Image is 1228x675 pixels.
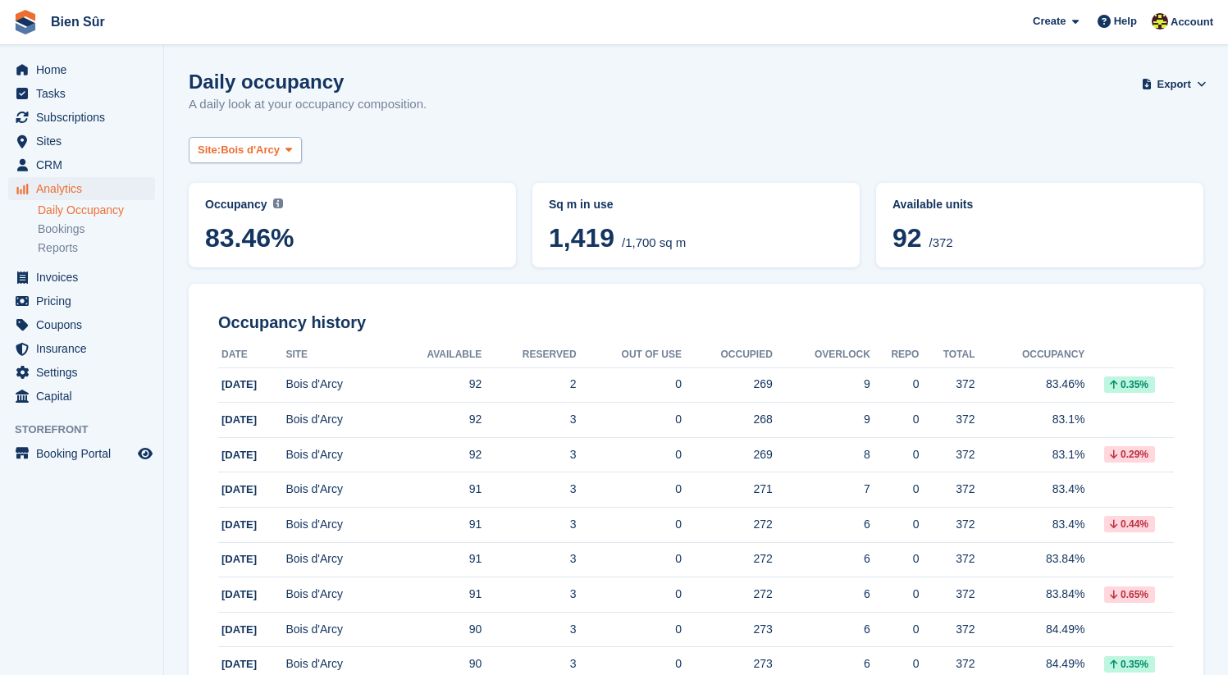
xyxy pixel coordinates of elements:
[919,577,975,613] td: 372
[221,142,280,158] span: Bois d'Arcy
[870,516,920,533] div: 0
[975,403,1085,438] td: 83.1%
[285,367,386,403] td: Bois d'Arcy
[577,342,682,368] th: Out of Use
[386,472,482,508] td: 91
[8,106,155,129] a: menu
[577,403,682,438] td: 0
[919,612,975,647] td: 372
[36,266,135,289] span: Invoices
[919,508,975,543] td: 372
[892,196,1187,213] abbr: Current percentage of units occupied or overlocked
[8,130,155,153] a: menu
[682,481,773,498] div: 271
[285,542,386,577] td: Bois d'Arcy
[682,342,773,368] th: Occupied
[773,550,870,568] div: 6
[273,198,283,208] img: icon-info-grey-7440780725fd019a000dd9b08b2336e03edf1995a4989e88bcd33f0948082b44.svg
[773,586,870,603] div: 6
[221,483,257,495] span: [DATE]
[975,342,1085,368] th: Occupancy
[482,342,576,368] th: Reserved
[682,586,773,603] div: 272
[38,240,155,256] a: Reports
[8,153,155,176] a: menu
[482,508,576,543] td: 3
[8,266,155,289] a: menu
[36,106,135,129] span: Subscriptions
[189,95,427,114] p: A daily look at your occupancy composition.
[44,8,112,35] a: Bien Sûr
[8,337,155,360] a: menu
[1144,71,1203,98] button: Export
[1104,376,1155,393] div: 0.35%
[482,577,576,613] td: 3
[919,342,975,368] th: Total
[386,367,482,403] td: 92
[8,177,155,200] a: menu
[975,577,1085,613] td: 83.84%
[975,542,1085,577] td: 83.84%
[285,472,386,508] td: Bois d'Arcy
[773,446,870,463] div: 8
[1104,516,1155,532] div: 0.44%
[221,449,257,461] span: [DATE]
[8,58,155,81] a: menu
[870,376,920,393] div: 0
[975,367,1085,403] td: 83.46%
[386,342,482,368] th: Available
[1114,13,1137,30] span: Help
[682,516,773,533] div: 272
[482,367,576,403] td: 2
[189,71,427,93] h1: Daily occupancy
[929,235,952,249] span: /372
[682,376,773,393] div: 269
[975,612,1085,647] td: 84.49%
[870,446,920,463] div: 0
[386,577,482,613] td: 91
[8,442,155,465] a: menu
[577,437,682,472] td: 0
[38,221,155,237] a: Bookings
[919,542,975,577] td: 372
[975,437,1085,472] td: 83.1%
[386,437,482,472] td: 92
[36,82,135,105] span: Tasks
[1104,586,1155,603] div: 0.65%
[773,411,870,428] div: 9
[870,586,920,603] div: 0
[221,413,257,426] span: [DATE]
[682,446,773,463] div: 269
[36,313,135,336] span: Coupons
[8,290,155,312] a: menu
[549,223,614,253] span: 1,419
[285,403,386,438] td: Bois d'Arcy
[870,342,920,368] th: Repo
[1157,76,1191,93] span: Export
[682,550,773,568] div: 272
[205,198,267,211] span: Occupancy
[135,444,155,463] a: Preview store
[386,508,482,543] td: 91
[36,385,135,408] span: Capital
[1033,13,1066,30] span: Create
[919,403,975,438] td: 372
[285,612,386,647] td: Bois d'Arcy
[36,153,135,176] span: CRM
[8,385,155,408] a: menu
[386,612,482,647] td: 90
[285,437,386,472] td: Bois d'Arcy
[577,612,682,647] td: 0
[13,10,38,34] img: stora-icon-8386f47178a22dfd0bd8f6a31ec36ba5ce8667c1dd55bd0f319d3a0aa187defe.svg
[482,403,576,438] td: 3
[1152,13,1168,30] img: Marie Tran
[285,342,386,368] th: Site
[218,342,285,368] th: Date
[221,518,257,531] span: [DATE]
[386,542,482,577] td: 91
[221,588,257,600] span: [DATE]
[221,378,257,390] span: [DATE]
[38,203,155,218] a: Daily Occupancy
[870,621,920,638] div: 0
[221,623,257,636] span: [DATE]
